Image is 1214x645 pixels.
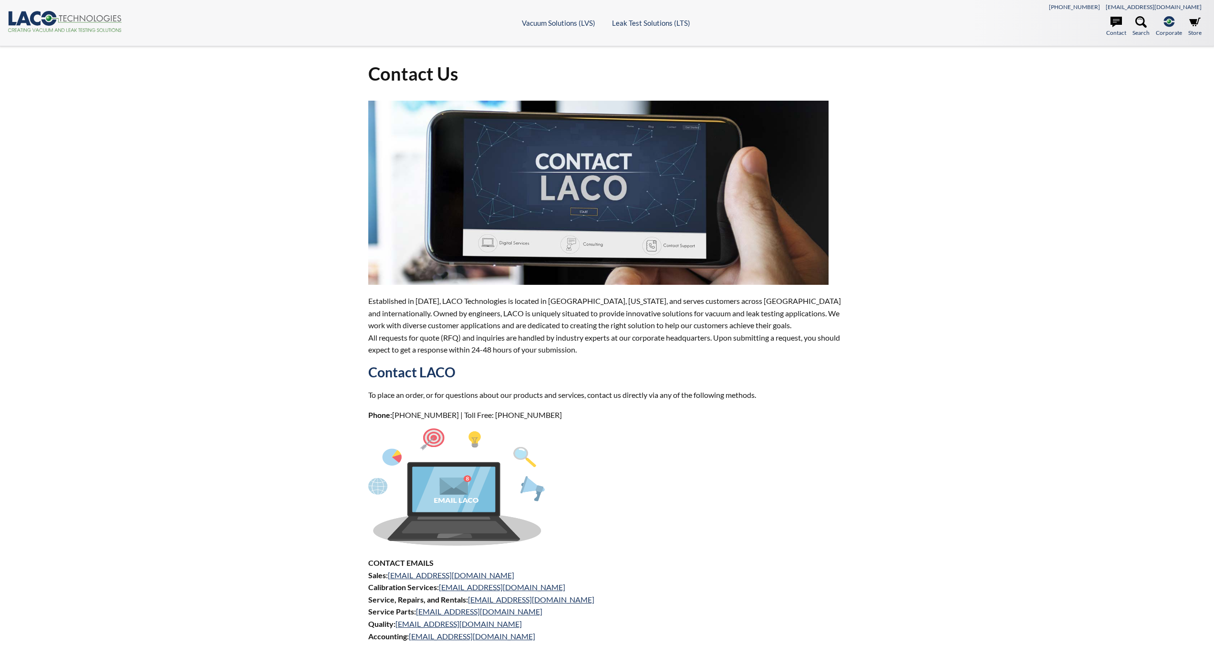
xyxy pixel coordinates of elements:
[1049,3,1100,10] a: [PHONE_NUMBER]
[1106,16,1126,37] a: Contact
[368,607,416,616] strong: Service Parts:
[409,632,535,641] a: [EMAIL_ADDRESS][DOMAIN_NAME]
[395,619,522,628] a: [EMAIL_ADDRESS][DOMAIN_NAME]
[368,583,439,592] strong: Calibration Services:
[1106,3,1202,10] a: [EMAIL_ADDRESS][DOMAIN_NAME]
[522,19,595,27] a: Vacuum Solutions (LVS)
[368,389,846,401] p: To place an order, or for questions about our products and services, contact us directly via any ...
[368,571,388,580] strong: Sales:
[1156,28,1182,37] span: Corporate
[439,583,565,592] a: [EMAIL_ADDRESS][DOMAIN_NAME]
[468,595,594,604] a: [EMAIL_ADDRESS][DOMAIN_NAME]
[368,101,829,285] img: ContactUs.jpg
[388,571,514,580] a: [EMAIL_ADDRESS][DOMAIN_NAME]
[368,595,468,604] strong: Service, Repairs, and Rentals:
[368,364,456,380] strong: Contact LACO
[368,62,846,85] h1: Contact Us
[416,607,542,616] a: [EMAIL_ADDRESS][DOMAIN_NAME]
[368,428,545,546] img: Asset_1.png
[368,619,395,628] strong: Quality:
[368,558,434,567] strong: CONTACT EMAILS
[612,19,690,27] a: Leak Test Solutions (LTS)
[368,409,846,421] p: [PHONE_NUMBER] | Toll Free: [PHONE_NUMBER]
[368,295,846,356] p: Established in [DATE], LACO Technologies is located in [GEOGRAPHIC_DATA], [US_STATE], and serves ...
[1188,16,1202,37] a: Store
[1132,16,1150,37] a: Search
[368,632,409,641] strong: Accounting:
[368,410,392,419] strong: Phone:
